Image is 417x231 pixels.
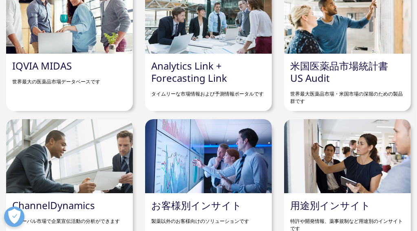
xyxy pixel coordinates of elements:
a: 米国医薬品市場統計書 US Audit [290,59,398,85]
a: IQVIA MIDAS [12,59,72,72]
p: グローバル市場で企業宣伝活動の分析ができます [12,211,127,225]
a: お客様別インサイト [151,198,242,212]
p: タイムリーな市場情報および予測情報ポータルです [151,84,266,98]
p: 世界最大医薬品市場・米国市場の深堀のための製品群です [290,84,405,105]
a: Analytics Link + Forecasting Link [151,59,227,85]
p: 製薬以外のお客様向けのソリューションです [151,211,266,225]
a: 用途別インサイト [290,198,371,212]
a: ChannelDynamics [12,198,95,212]
p: 世界最大の医薬品市場データベースです [12,72,127,85]
button: 優先設定センターを開く [4,207,24,227]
